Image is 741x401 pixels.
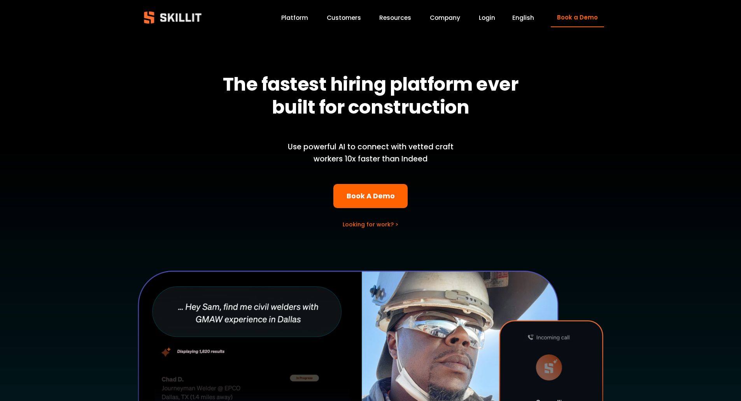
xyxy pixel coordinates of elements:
[430,12,460,23] a: Company
[223,71,522,120] strong: The fastest hiring platform ever built for construction
[512,13,534,22] span: English
[551,8,604,27] a: Book a Demo
[479,12,495,23] a: Login
[275,141,467,165] p: Use powerful AI to connect with vetted craft workers 10x faster than Indeed
[137,6,208,29] img: Skillit
[343,221,398,228] a: Looking for work? >
[379,13,411,22] span: Resources
[333,184,408,208] a: Book A Demo
[327,12,361,23] a: Customers
[379,12,411,23] a: folder dropdown
[281,12,308,23] a: Platform
[512,12,534,23] div: language picker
